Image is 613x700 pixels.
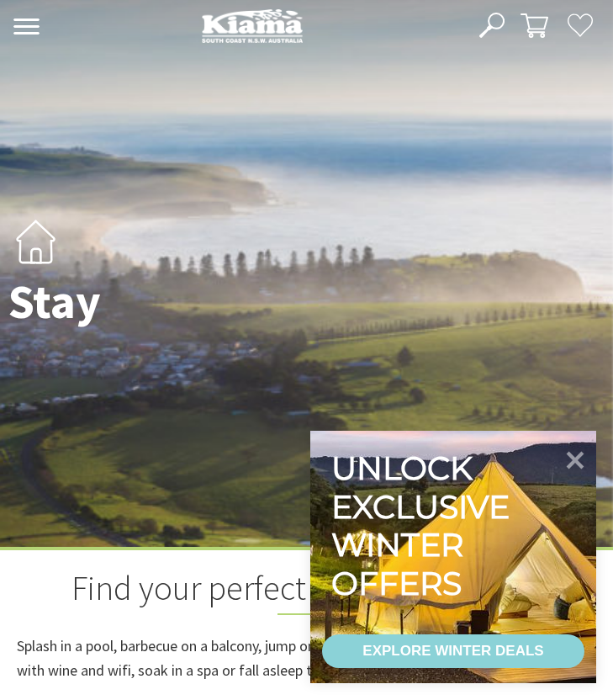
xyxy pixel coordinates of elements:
p: Splash in a pool, barbecue on a balcony, jump on a giant pillow, stargaze with friends, chill wit... [17,634,596,683]
h1: Stay [8,275,484,328]
a: EXPLORE WINTER DEALS [322,634,584,668]
div: Unlock exclusive winter offers [331,449,517,602]
div: EXPLORE WINTER DEALS [362,634,543,668]
h2: Find your perfect accommodation [17,567,596,615]
img: Kiama Logo [202,8,303,43]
